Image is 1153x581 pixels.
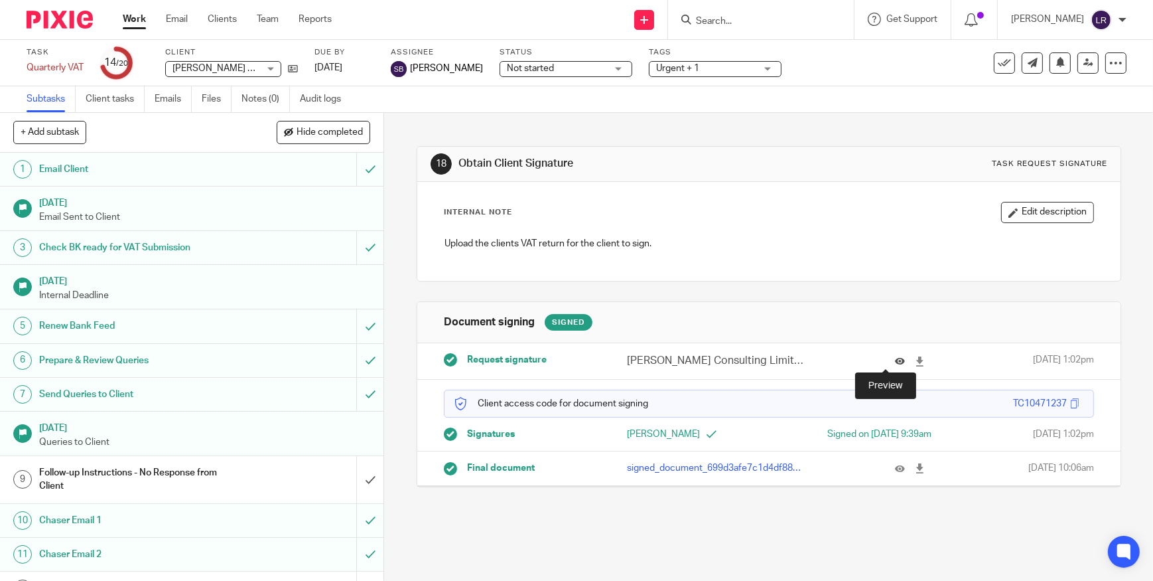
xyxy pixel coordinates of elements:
a: Files [202,86,232,112]
a: Audit logs [300,86,351,112]
h1: Check BK ready for VAT Submission [39,238,242,258]
h1: [DATE] [39,418,371,435]
label: Task [27,47,84,58]
p: Email Sent to Client [39,210,371,224]
input: Search [695,16,814,28]
p: [PERSON_NAME] [627,428,769,441]
p: Client access code for document signing [454,397,648,410]
button: + Add subtask [13,121,86,143]
span: [PERSON_NAME] Consulting Ltd [172,64,308,73]
div: 10 [13,511,32,530]
h1: Renew Bank Feed [39,316,242,336]
span: [DATE] 1:02pm [1033,353,1094,369]
p: [PERSON_NAME] [1011,13,1084,26]
div: 11 [13,545,32,564]
img: Pixie [27,11,93,29]
h1: Follow-up Instructions - No Response from Client [39,463,242,497]
a: Emails [155,86,192,112]
h1: Send Queries to Client [39,384,242,404]
h1: Email Client [39,159,242,179]
h1: Obtain Client Signature [458,157,797,171]
div: 7 [13,385,32,404]
label: Due by [314,47,374,58]
p: Upload the clients VAT return for the client to sign. [444,237,1093,250]
div: 9 [13,470,32,489]
a: Team [257,13,279,26]
div: 1 [13,160,32,179]
label: Client [165,47,298,58]
h1: Chaser Email 1 [39,511,242,531]
a: Clients [208,13,237,26]
img: svg%3E [391,61,407,77]
div: Signed on [DATE] 9:39am [789,428,931,441]
span: Final document [467,461,535,475]
button: Hide completed [277,121,370,143]
span: Get Support [886,15,937,24]
p: [PERSON_NAME] Consulting Limited - VAT Return.pdf [627,353,805,369]
div: Task request signature [992,159,1107,169]
h1: [DATE] [39,193,371,210]
span: [DATE] [314,63,342,72]
a: Notes (0) [241,86,290,112]
span: Not started [507,64,554,73]
p: Internal Deadline [39,289,371,302]
h1: Document signing [444,315,535,329]
h1: [DATE] [39,272,371,288]
button: Edit description [1001,202,1094,223]
a: Email [166,13,188,26]
label: Status [500,47,632,58]
small: /20 [116,60,128,67]
a: Reports [299,13,332,26]
h1: Prepare & Review Queries [39,351,242,371]
p: Internal Note [444,207,512,218]
span: Hide completed [297,127,363,138]
div: 6 [13,351,32,370]
div: TC10471237 [1013,397,1067,410]
label: Assignee [391,47,483,58]
span: Signatures [467,428,515,441]
div: Quarterly VAT [27,61,84,74]
span: Request signature [467,353,547,367]
span: Urgent + 1 [656,64,699,73]
p: signed_document_699d3afe7c1d4df882f5ceea7885d505.pdf [627,461,805,475]
div: Signed [545,314,592,331]
p: Queries to Client [39,436,371,449]
a: Work [123,13,146,26]
span: [PERSON_NAME] [410,62,483,75]
span: [DATE] 1:02pm [1033,428,1094,441]
h1: Chaser Email 2 [39,544,242,564]
div: 3 [13,238,32,257]
div: 14 [104,55,128,70]
label: Tags [649,47,781,58]
div: 5 [13,317,32,335]
span: [DATE] 10:06am [1028,461,1094,475]
a: Client tasks [86,86,145,112]
img: svg%3E [1091,9,1112,31]
div: 18 [431,153,452,175]
a: Subtasks [27,86,76,112]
